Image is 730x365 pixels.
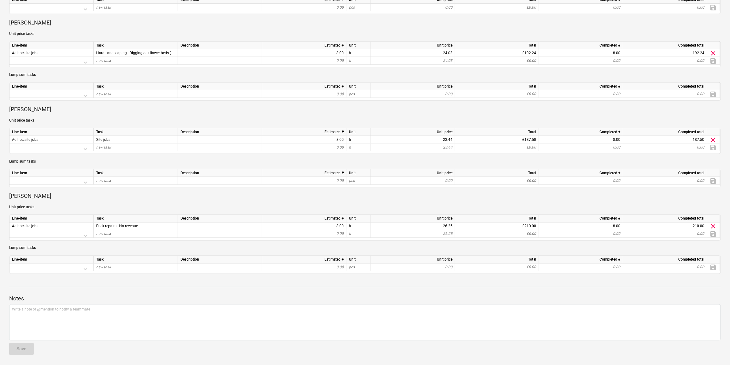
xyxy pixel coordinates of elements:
[262,256,346,264] div: Estimated #
[265,49,344,57] div: 8.00
[178,42,262,49] div: Description
[265,144,344,151] div: 0.00
[262,215,346,223] div: Estimated #
[623,83,707,90] div: Completed total
[455,83,539,90] div: Total
[9,72,721,77] p: Lump sum tasks
[626,49,705,57] div: 192.24
[265,57,344,65] div: 0.00
[9,295,721,303] p: Notes
[262,128,346,136] div: Estimated #
[455,177,539,185] div: £0.00
[349,145,351,149] span: h
[542,144,621,151] div: 0.00
[9,19,721,26] p: [PERSON_NAME]
[262,42,346,49] div: Estimated #
[542,223,621,230] div: 8.00
[96,224,138,228] span: Brick repairs - No revenue
[349,179,355,183] span: pcs
[346,169,371,177] div: Unit
[265,223,344,230] div: 8.00
[626,57,705,65] div: 0.00
[371,128,455,136] div: Unit price
[346,128,371,136] div: Unit
[346,215,371,223] div: Unit
[542,264,621,271] div: 0.00
[455,215,539,223] div: Total
[699,336,730,365] iframe: Chat Widget
[9,215,94,223] div: Line-item
[262,83,346,90] div: Estimated #
[96,58,111,63] span: new task
[623,128,707,136] div: Completed total
[94,169,178,177] div: Task
[710,223,717,230] span: Delete task
[373,223,452,230] div: 26.25
[626,144,705,151] div: 0.00
[9,246,721,251] p: Lump sum tasks
[12,224,38,228] span: Ad hoc site jobs
[96,92,111,96] span: new task
[539,169,623,177] div: Completed #
[626,4,705,11] div: 0.00
[12,51,38,55] span: Ad hoc site jobs
[9,42,94,49] div: Line-item
[9,159,721,164] p: Lump sum tasks
[265,136,344,144] div: 8.00
[539,42,623,49] div: Completed #
[710,136,717,144] span: Delete task
[542,177,621,185] div: 0.00
[349,224,351,228] span: Brick repairs - No revenue
[178,83,262,90] div: Description
[371,169,455,177] div: Unit price
[9,31,721,36] p: Unit price tasks
[623,42,707,49] div: Completed total
[455,223,539,230] div: £210.00
[349,58,351,63] span: h
[626,223,705,230] div: 210.00
[349,51,351,55] span: Hard Landscaping - Digging out flower beds (no revenue)
[12,137,38,142] span: Ad hoc site jobs
[94,42,178,49] div: Task
[373,144,452,151] div: 23.44
[455,256,539,264] div: Total
[178,256,262,264] div: Description
[349,92,355,96] span: pcs
[539,215,623,223] div: Completed #
[9,118,721,123] p: Unit price tasks
[542,49,621,57] div: 8.00
[96,145,111,149] span: new task
[265,230,344,238] div: 0.00
[455,264,539,271] div: £0.00
[349,137,351,142] span: Site jobs
[9,169,94,177] div: Line-item
[178,215,262,223] div: Description
[96,137,110,142] span: Site jobs
[371,256,455,264] div: Unit price
[371,215,455,223] div: Unit price
[455,144,539,151] div: £0.00
[539,128,623,136] div: Completed #
[455,128,539,136] div: Total
[373,90,452,98] div: 0.00
[371,42,455,49] div: Unit price
[94,83,178,90] div: Task
[96,179,111,183] span: new task
[9,106,721,113] p: [PERSON_NAME]
[96,5,111,9] span: new task
[455,169,539,177] div: Total
[373,177,452,185] div: 0.00
[262,169,346,177] div: Estimated #
[373,4,452,11] div: 0.00
[96,232,111,236] span: new task
[539,83,623,90] div: Completed #
[626,264,705,271] div: 0.00
[96,265,111,269] span: new task
[626,230,705,238] div: 0.00
[373,264,452,271] div: 0.00
[623,256,707,264] div: Completed total
[9,128,94,136] div: Line-item
[178,128,262,136] div: Description
[96,51,190,55] span: Hard Landscaping - Digging out flower beds (no revenue)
